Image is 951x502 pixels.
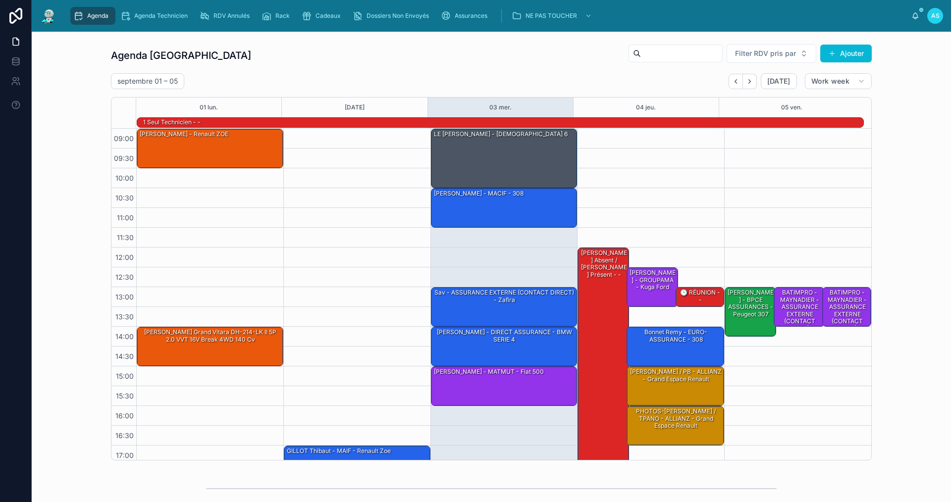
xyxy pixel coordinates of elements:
div: [PERSON_NAME] - BPCE ASSURANCES - Peugeot 307 [727,288,775,319]
h2: septembre 01 – 05 [117,76,178,86]
span: 15:30 [113,392,136,400]
div: [PERSON_NAME] - BPCE ASSURANCES - Peugeot 307 [725,288,776,336]
span: 13:00 [113,293,136,301]
img: App logo [40,8,57,24]
span: 16:30 [113,431,136,440]
div: [PERSON_NAME] - Renault ZOE [137,129,283,168]
span: RDV Annulés [213,12,250,20]
div: 1 seul technicien - - [142,117,202,127]
h1: Agenda [GEOGRAPHIC_DATA] [111,49,251,62]
div: [PERSON_NAME] / PB - ALLIANZ - Grand espace Renault [627,367,724,405]
button: 04 jeu. [636,98,656,117]
div: PHOTOS-[PERSON_NAME] / TPANO - ALLIANZ - Grand espace Renault [629,407,723,430]
div: sav - ASSURANCE EXTERNE (CONTACT DIRECT) - zafira [433,288,577,304]
button: Ajouter [820,45,872,62]
div: Bonnet Remy - EURO-ASSURANCE - 308 [627,327,724,366]
span: 17:00 [113,451,136,459]
button: 03 mer. [489,98,512,117]
button: Next [743,74,757,89]
div: 🕒 RÉUNION - - [678,288,724,304]
span: 10:00 [113,174,136,182]
div: [PERSON_NAME] Grand Vitara DH-214-LK II 5P 2.0 VVT 16V Break 4WD 140 cv [139,328,282,344]
div: [PERSON_NAME] - DIRECT ASSURANCE - BMW SERIE 4 [433,328,577,344]
span: NE PAS TOUCHER [526,12,577,20]
div: [PERSON_NAME] Grand Vitara DH-214-LK II 5P 2.0 VVT 16V Break 4WD 140 cv [137,327,283,366]
div: sav - ASSURANCE EXTERNE (CONTACT DIRECT) - zafira [431,288,577,326]
div: [PERSON_NAME] absent / [PERSON_NAME] présent - - [578,248,629,485]
a: Cadeaux [299,7,348,25]
span: 09:00 [111,134,136,143]
div: BATIMPRO - MAYNADIER - ASSURANCE EXTERNE (CONTACT DIRECT) - [774,288,825,326]
div: 1 seul technicien - - [142,118,202,127]
span: [DATE] [767,77,791,86]
button: Work week [805,73,872,89]
div: [PERSON_NAME] - MACIF - 308 [431,189,577,227]
span: 12:00 [113,253,136,261]
span: 11:30 [114,233,136,242]
span: Rack [275,12,290,20]
a: Dossiers Non Envoyés [350,7,436,25]
div: BATIMPRO - MAYNADIER - ASSURANCE EXTERNE (CONTACT DIRECT) - [776,288,824,333]
div: PHOTOS-[PERSON_NAME] / TPANO - ALLIANZ - Grand espace Renault [627,406,724,445]
span: 09:30 [111,154,136,162]
div: BATIMPRO - MAYNADIER - ASSURANCE EXTERNE (CONTACT DIRECT) - [823,288,871,326]
button: Back [729,74,743,89]
div: [PERSON_NAME] - Renault ZOE [139,130,229,139]
button: 05 ven. [781,98,802,117]
a: Agenda [70,7,115,25]
button: Select Button [727,44,816,63]
a: Agenda Technicien [117,7,195,25]
span: Assurances [455,12,487,20]
a: NE PAS TOUCHER [509,7,597,25]
span: 11:00 [114,213,136,222]
div: GILLOT Thibaut - MAIF - Renault Zoe [286,447,392,455]
span: Cadeaux [316,12,341,20]
span: 14:30 [113,352,136,360]
button: [DATE] [345,98,365,117]
div: [PERSON_NAME] absent / [PERSON_NAME] présent - - [580,249,628,279]
span: Agenda Technicien [134,12,188,20]
div: LE [PERSON_NAME] - [DEMOGRAPHIC_DATA] 6 [431,129,577,188]
span: Filter RDV pris par [735,49,796,58]
div: [PERSON_NAME] - GROUPAMA - Kuga ford [629,268,677,292]
a: Assurances [438,7,494,25]
div: Bonnet Remy - EURO-ASSURANCE - 308 [629,328,723,344]
div: GILLOT Thibaut - MAIF - Renault Zoe [284,446,430,485]
div: BATIMPRO - MAYNADIER - ASSURANCE EXTERNE (CONTACT DIRECT) - [824,288,870,333]
div: [PERSON_NAME] / PB - ALLIANZ - Grand espace Renault [629,367,723,384]
button: [DATE] [761,73,797,89]
span: Work week [811,77,849,86]
div: [PERSON_NAME] - MATMUT - Fiat 500 [433,367,545,376]
div: LE [PERSON_NAME] - [DEMOGRAPHIC_DATA] 6 [433,130,569,139]
div: 🕒 RÉUNION - - [676,288,724,306]
button: 01 lun. [200,98,218,117]
span: 15:00 [113,372,136,380]
div: [PERSON_NAME] - MATMUT - Fiat 500 [431,367,577,405]
span: 10:30 [113,194,136,202]
span: 13:30 [113,312,136,321]
span: 14:00 [113,332,136,341]
a: RDV Annulés [197,7,257,25]
span: Dossiers Non Envoyés [367,12,429,20]
span: AS [931,12,940,20]
div: [PERSON_NAME] - GROUPAMA - Kuga ford [627,268,678,306]
a: Rack [259,7,297,25]
span: Agenda [87,12,108,20]
div: [PERSON_NAME] - DIRECT ASSURANCE - BMW SERIE 4 [431,327,577,366]
div: [PERSON_NAME] - MACIF - 308 [433,189,525,198]
span: 16:00 [113,411,136,420]
div: scrollable content [65,5,911,27]
span: 12:30 [113,273,136,281]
